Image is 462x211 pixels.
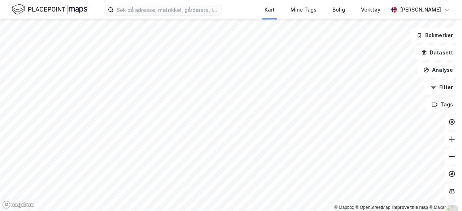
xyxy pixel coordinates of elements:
input: Søk på adresse, matrikkel, gårdeiere, leietakere eller personer [114,4,222,15]
div: Bolig [332,5,345,14]
button: Filter [424,80,459,94]
a: Improve this map [392,205,428,210]
a: Mapbox [334,205,354,210]
button: Bokmerker [410,28,459,43]
div: Kart [265,5,275,14]
iframe: Chat Widget [426,176,462,211]
button: Analyse [417,63,459,77]
button: Tags [426,97,459,112]
div: Verktøy [361,5,380,14]
a: Mapbox homepage [2,201,34,209]
button: Datasett [415,45,459,60]
div: Mine Tags [291,5,317,14]
a: OpenStreetMap [356,205,391,210]
img: logo.f888ab2527a4732fd821a326f86c7f29.svg [12,3,87,16]
div: [PERSON_NAME] [400,5,441,14]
